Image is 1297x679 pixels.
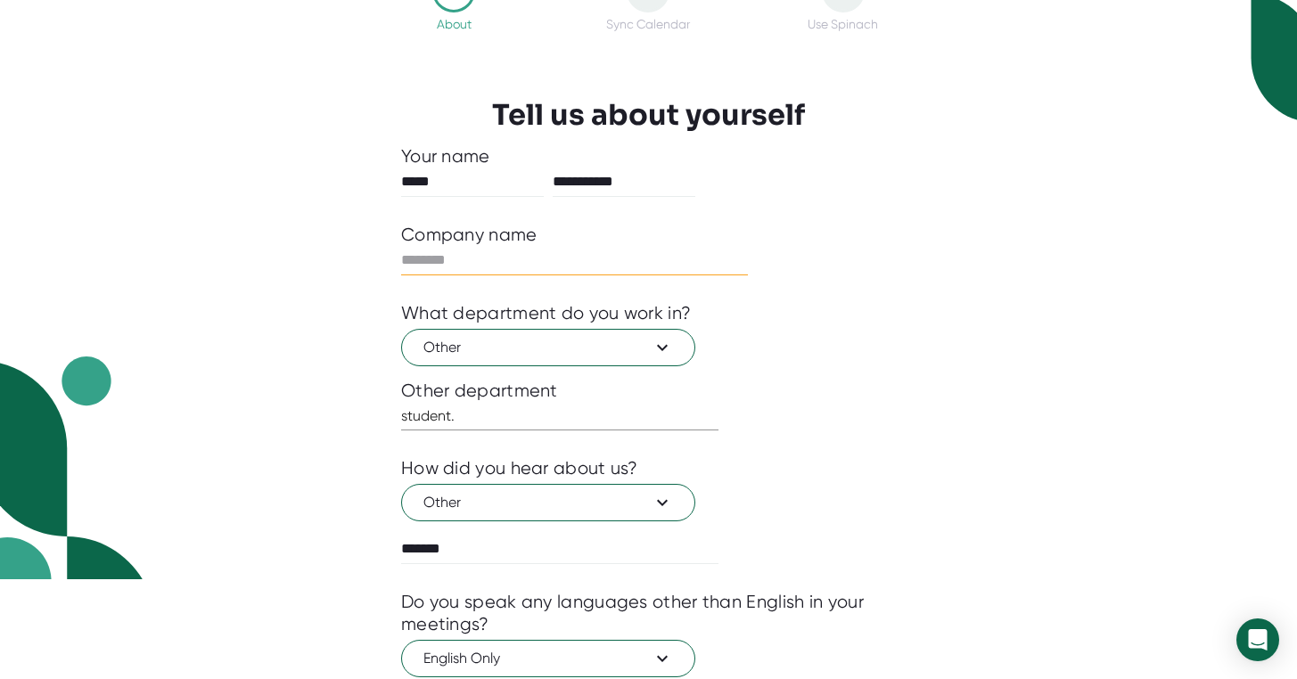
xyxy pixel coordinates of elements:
[1236,618,1279,661] div: Open Intercom Messenger
[437,17,472,31] div: About
[401,302,691,324] div: What department do you work in?
[401,380,896,402] div: Other department
[808,17,878,31] div: Use Spinach
[401,640,695,677] button: English Only
[492,98,805,132] h3: Tell us about yourself
[401,402,718,430] input: What department?
[401,224,538,246] div: Company name
[423,648,673,669] span: English Only
[606,17,690,31] div: Sync Calendar
[401,329,695,366] button: Other
[423,337,673,358] span: Other
[423,492,673,513] span: Other
[401,591,896,635] div: Do you speak any languages other than English in your meetings?
[401,484,695,521] button: Other
[401,457,638,479] div: How did you hear about us?
[401,145,896,168] div: Your name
